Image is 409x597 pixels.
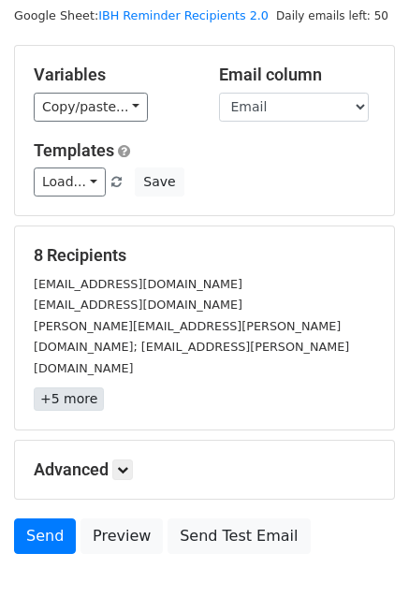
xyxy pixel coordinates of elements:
[270,6,395,26] span: Daily emails left: 50
[80,518,163,554] a: Preview
[270,8,395,22] a: Daily emails left: 50
[98,8,269,22] a: IBH Reminder Recipients 2.0
[34,298,242,312] small: [EMAIL_ADDRESS][DOMAIN_NAME]
[34,387,104,411] a: +5 more
[34,459,375,480] h5: Advanced
[34,93,148,122] a: Copy/paste...
[14,518,76,554] a: Send
[219,65,376,85] h5: Email column
[34,167,106,197] a: Load...
[14,8,269,22] small: Google Sheet:
[168,518,310,554] a: Send Test Email
[34,65,191,85] h5: Variables
[34,245,375,266] h5: 8 Recipients
[315,507,409,597] iframe: Chat Widget
[135,167,183,197] button: Save
[34,277,242,291] small: [EMAIL_ADDRESS][DOMAIN_NAME]
[34,140,114,160] a: Templates
[34,319,349,375] small: [PERSON_NAME][EMAIL_ADDRESS][PERSON_NAME][DOMAIN_NAME]; [EMAIL_ADDRESS][PERSON_NAME][DOMAIN_NAME]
